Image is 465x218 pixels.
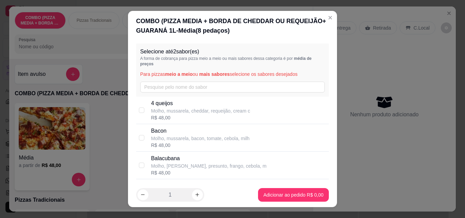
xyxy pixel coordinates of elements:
p: Bacon [151,127,250,135]
div: R$ 48,00 [151,169,267,176]
button: increase-product-quantity [192,189,203,200]
input: Pesquise pelo nome do sabor [140,82,325,93]
div: R$ 48,00 [151,114,250,121]
button: Close [325,12,336,23]
span: mais sabores [199,71,230,77]
button: decrease-product-quantity [138,189,148,200]
p: Molho, [PERSON_NAME], presunto, frango, cebola, m [151,163,267,169]
p: 4 queijos [151,99,250,107]
p: A forma de cobrança para pizza meio a meio ou mais sabores dessa categoria é por [140,56,325,67]
p: Para pizzas ou selecione os sabores desejados [140,71,325,78]
p: Balacubana [151,154,267,163]
p: Selecione até 2 sabor(es) [140,48,325,56]
span: meio a meio [165,71,193,77]
span: média de preços [140,56,312,66]
div: R$ 48,00 [151,142,250,149]
button: Adicionar ao pedido R$ 0,00 [258,188,329,202]
div: COMBO (PIZZA MEDIA + BORDA DE CHEDDAR OU REQUEIJÃO+ GUARANÁ 1L - Média ( 8 pedaços) [136,16,329,35]
p: Molho, mussarela, cheddar, requeijão, cream c [151,107,250,114]
p: Caipira [151,182,319,190]
p: Molho, mussarela, bacon, tomate, cebola, milh [151,135,250,142]
p: 1 [169,191,172,199]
